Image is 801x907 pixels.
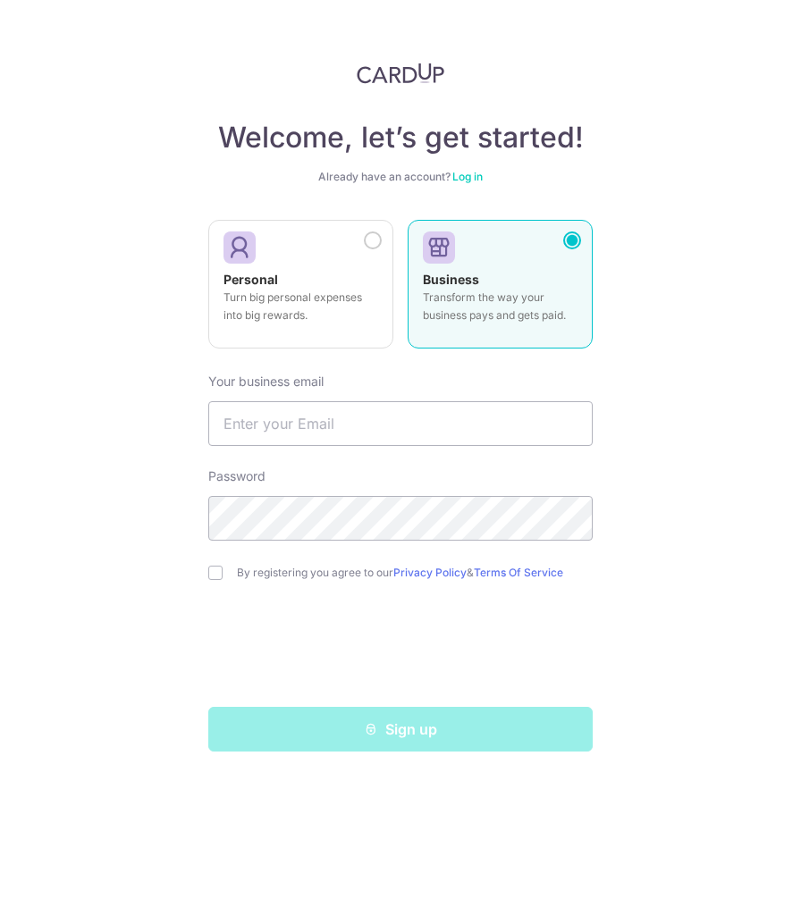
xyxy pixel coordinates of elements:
[237,566,593,580] label: By registering you agree to our &
[208,220,393,359] a: Personal Turn big personal expenses into big rewards.
[208,401,593,446] input: Enter your Email
[357,63,444,84] img: CardUp Logo
[223,272,278,287] strong: Personal
[393,566,467,579] a: Privacy Policy
[452,170,483,183] a: Log in
[208,373,324,391] label: Your business email
[208,467,266,485] label: Password
[408,220,593,359] a: Business Transform the way your business pays and gets paid.
[208,120,593,155] h4: Welcome, let’s get started!
[423,272,479,287] strong: Business
[208,170,593,184] div: Already have an account?
[223,289,378,324] p: Turn big personal expenses into big rewards.
[474,566,563,579] a: Terms Of Service
[265,616,536,685] iframe: reCAPTCHA
[423,289,578,324] p: Transform the way your business pays and gets paid.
